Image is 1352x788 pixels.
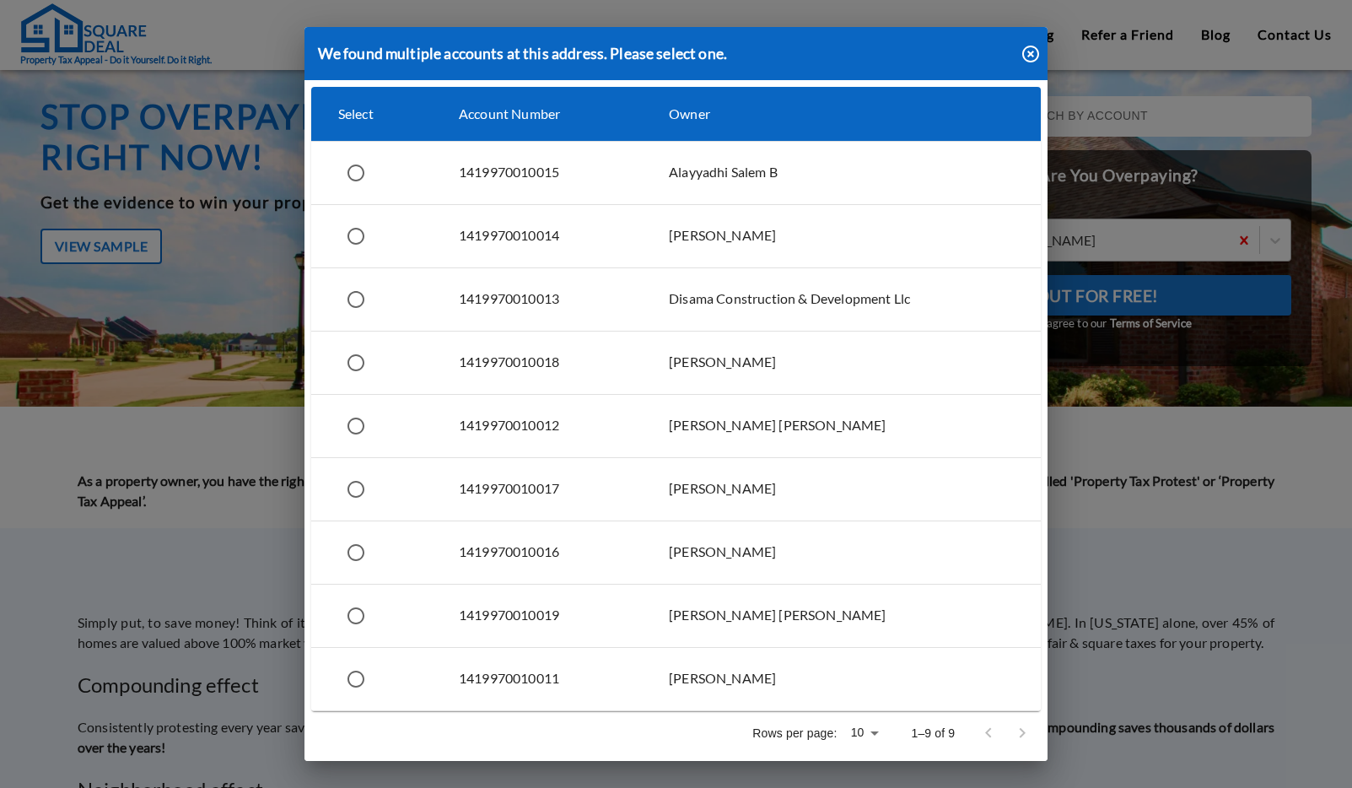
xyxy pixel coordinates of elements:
[432,267,642,331] td: 1419970010013
[642,331,1041,394] td: [PERSON_NAME]
[642,141,1041,204] td: Alayyadhi Salem B
[642,647,1041,710] td: [PERSON_NAME]
[844,721,885,745] div: 10
[311,87,432,141] th: Select
[432,331,642,394] td: 1419970010018
[432,647,642,710] td: 1419970010011
[318,42,727,66] p: We found multiple accounts at this address. Please select one.
[642,584,1041,647] td: [PERSON_NAME] [PERSON_NAME]
[642,267,1041,331] td: Disama Construction & Development Llc
[432,394,642,457] td: 1419970010012
[752,725,837,742] p: Rows per page:
[642,204,1041,267] td: [PERSON_NAME]
[311,87,1042,711] table: simple table
[432,87,642,141] th: Account Number
[642,521,1041,584] td: [PERSON_NAME]
[642,87,1041,141] th: Owner
[432,584,642,647] td: 1419970010019
[432,521,642,584] td: 1419970010016
[432,457,642,521] td: 1419970010017
[642,457,1041,521] td: [PERSON_NAME]
[432,141,642,204] td: 1419970010015
[912,725,956,742] p: 1–9 of 9
[642,394,1041,457] td: [PERSON_NAME] [PERSON_NAME]
[432,204,642,267] td: 1419970010014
